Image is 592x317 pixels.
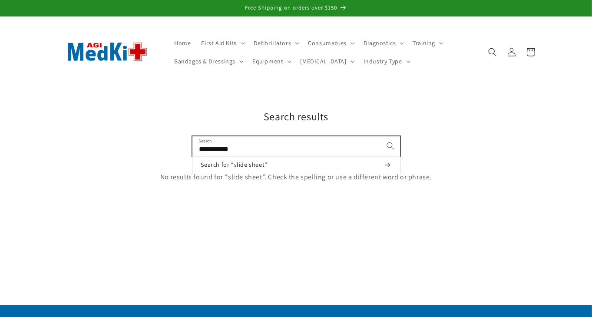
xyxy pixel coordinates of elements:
span: Bandages & Dressings [174,57,235,65]
summary: Equipment [247,52,295,70]
summary: Industry Type [358,52,414,70]
p: No results found for “slide sheet”. Check the spelling or use a different word or phrase. [57,171,535,184]
p: Free Shipping on orders over $150 [9,4,583,12]
summary: First Aid Kits [196,34,248,52]
span: Consumables [308,39,347,47]
summary: [MEDICAL_DATA] [295,52,358,70]
summary: Diagnostics [358,34,408,52]
span: Industry Type [364,57,402,65]
span: Training [413,39,435,47]
summary: Search [483,43,502,62]
summary: Training [407,34,447,52]
span: [MEDICAL_DATA] [300,57,346,65]
button: Search [381,136,400,155]
span: First Aid Kits [201,39,236,47]
span: Home [174,39,191,47]
a: Home [169,34,196,52]
span: Defibrillators [254,39,291,47]
h1: Search results [57,110,535,123]
summary: Bandages & Dressings [169,52,247,70]
img: AGI MedKit [57,28,157,76]
span: Diagnostics [364,39,396,47]
summary: Defibrillators [248,34,303,52]
button: Search for “slide sheet” [192,156,400,174]
summary: Consumables [303,34,358,52]
span: Equipment [252,57,283,65]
